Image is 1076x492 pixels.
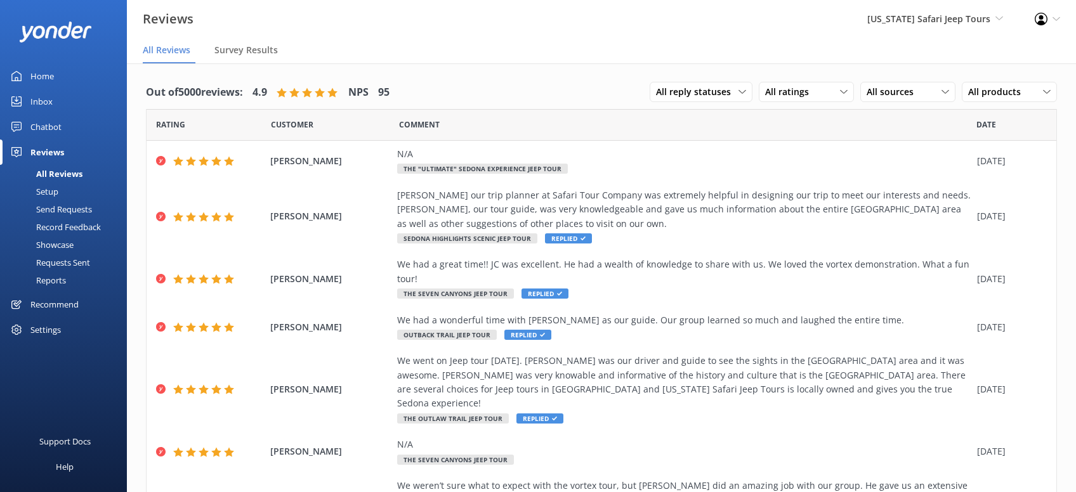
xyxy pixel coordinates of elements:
div: Setup [8,183,58,200]
div: Settings [30,317,61,342]
a: Send Requests [8,200,127,218]
div: Showcase [8,236,74,254]
div: [DATE] [977,209,1040,223]
span: All Reviews [143,44,190,56]
div: All Reviews [8,165,82,183]
span: [PERSON_NAME] [270,320,391,334]
div: Chatbot [30,114,62,139]
span: Replied [516,413,563,424]
span: The "Ultimate" Sedona Experience Jeep Tour [397,164,568,174]
span: [PERSON_NAME] [270,154,391,168]
div: Requests Sent [8,254,90,271]
div: Inbox [30,89,53,114]
div: Support Docs [39,429,91,454]
div: Record Feedback [8,218,101,236]
span: [PERSON_NAME] [270,272,391,286]
h4: 95 [378,84,390,101]
span: [PERSON_NAME] [270,209,391,223]
div: We had a wonderful time with [PERSON_NAME] as our guide. Our group learned so much and laughed th... [397,313,971,327]
div: Reviews [30,139,64,165]
span: Replied [545,233,592,243]
div: N/A [397,147,971,161]
div: [PERSON_NAME] our trip planner at Safari Tour Company was extremely helpful in designing our trip... [397,188,971,231]
span: Survey Results [214,44,278,56]
span: All products [968,85,1028,99]
span: All ratings [765,85,817,99]
div: We went on Jeep tour [DATE]. [PERSON_NAME] was our driver and guide to see the sights in the [GEO... [397,354,971,411]
div: We had a great time!! JC was excellent. He had a wealth of knowledge to share with us. We loved t... [397,257,971,286]
a: Record Feedback [8,218,127,236]
a: Showcase [8,236,127,254]
span: Sedona Highlights Scenic Jeep Tour [397,233,537,243]
span: Date [271,119,313,131]
img: yonder-white-logo.png [19,22,92,42]
span: [PERSON_NAME] [270,382,391,396]
div: [DATE] [977,382,1040,396]
span: All sources [867,85,921,99]
span: The Outlaw Trail Jeep Tour [397,413,509,424]
h4: NPS [348,84,369,101]
h4: Out of 5000 reviews: [146,84,243,101]
div: [DATE] [977,272,1040,286]
h4: 4.9 [253,84,267,101]
div: Send Requests [8,200,92,218]
div: Help [56,454,74,479]
a: Setup [8,183,127,200]
span: The Seven Canyons Jeep Tour [397,288,514,299]
div: [DATE] [977,444,1040,458]
span: [US_STATE] Safari Jeep Tours [867,13,990,25]
div: Reports [8,271,66,289]
span: Date [976,119,996,131]
div: [DATE] [977,320,1040,334]
span: [PERSON_NAME] [270,444,391,458]
h3: Reviews [143,9,194,29]
div: Home [30,63,54,89]
span: All reply statuses [656,85,738,99]
span: Date [156,119,185,131]
span: Replied [504,330,551,340]
span: Question [399,119,440,131]
span: Outback Trail Jeep Tour [397,330,497,340]
span: The Seven Canyons Jeep Tour [397,455,514,465]
a: Requests Sent [8,254,127,271]
span: Replied [522,288,568,299]
div: Recommend [30,292,79,317]
div: N/A [397,437,971,451]
a: Reports [8,271,127,289]
div: [DATE] [977,154,1040,168]
a: All Reviews [8,165,127,183]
